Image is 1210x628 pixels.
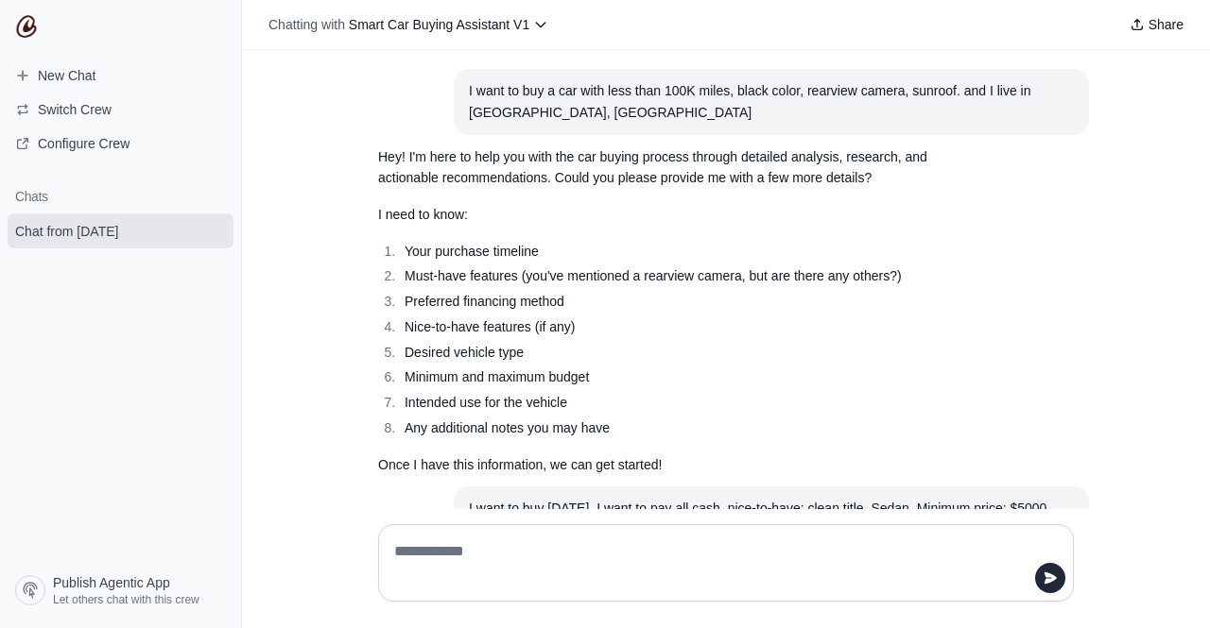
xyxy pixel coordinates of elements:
section: User message [454,69,1089,135]
span: Configure Crew [38,134,130,153]
p: I need to know: [378,204,983,226]
a: Configure Crew [8,128,233,159]
span: Chat from [DATE] [15,222,118,241]
button: Chatting with Smart Car Buying Assistant V1 [261,11,556,38]
li: Nice-to-have features (if any) [399,316,983,338]
li: Desired vehicle type [399,342,983,364]
li: Preferred financing method [399,291,983,313]
a: Publish Agentic App Let others chat with this crew [8,568,233,613]
a: Chat from [DATE] [8,213,233,248]
span: Switch Crew [38,100,112,119]
span: Chatting with [268,15,345,34]
span: Publish Agentic App [53,573,170,592]
li: Minimum and maximum budget [399,366,983,388]
li: Your purchase timeline [399,241,983,263]
li: Must-have features (you've mentioned a rearview camera, but are there any others?) [399,265,983,287]
div: I want to buy a car with less than 100K miles, black color, rearview camera, sunroof. and I live ... [469,80,1074,124]
li: Any additional notes you may have [399,417,983,439]
span: New Chat [38,66,95,85]
span: Share [1149,15,1184,34]
div: I want to buy [DATE], I want to pay all cash, nice-to-have: clean title, Sedan, Minimum price: $5... [469,498,1074,562]
img: CrewAI Logo [15,15,38,38]
button: Switch Crew [8,94,233,125]
p: Hey! I'm here to help you with the car buying process through detailed analysis, research, and ac... [378,146,983,190]
p: Once I have this information, we can get started! [378,454,983,476]
section: User message [454,486,1089,573]
a: New Chat [8,60,233,91]
section: Response [363,135,998,487]
li: Intended use for the vehicle [399,392,983,414]
span: Let others chat with this crew [53,592,199,607]
button: Share [1122,11,1191,38]
span: Smart Car Buying Assistant V1 [349,17,529,32]
iframe: Chat Widget [1115,537,1210,628]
